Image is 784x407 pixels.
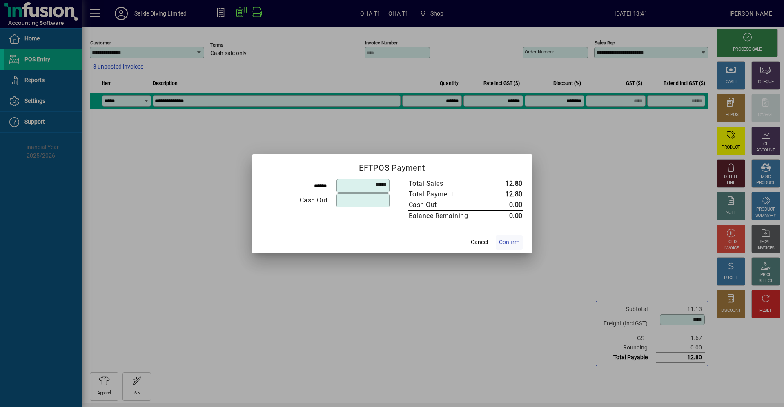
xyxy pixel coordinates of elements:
[486,210,523,221] td: 0.00
[252,154,532,178] h2: EFTPOS Payment
[499,238,519,247] span: Confirm
[466,235,492,250] button: Cancel
[408,189,486,200] td: Total Payment
[471,238,488,247] span: Cancel
[486,178,523,189] td: 12.80
[486,200,523,211] td: 0.00
[262,196,328,205] div: Cash Out
[496,235,523,250] button: Confirm
[486,189,523,200] td: 12.80
[409,211,477,221] div: Balance Remaining
[409,200,477,210] div: Cash Out
[408,178,486,189] td: Total Sales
